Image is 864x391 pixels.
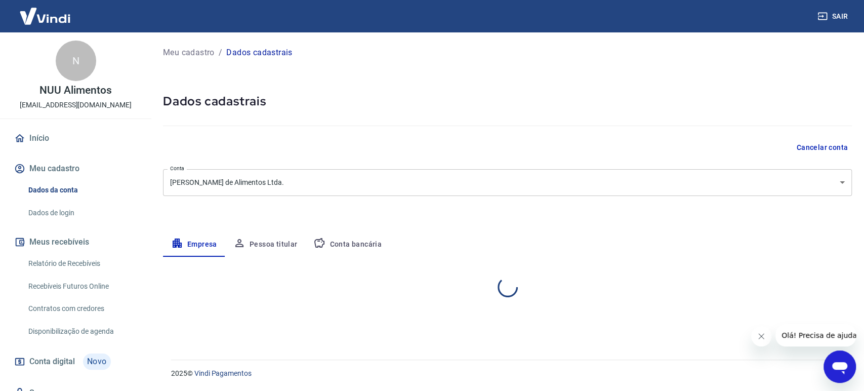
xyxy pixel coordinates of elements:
span: Novo [83,354,111,370]
h5: Dados cadastrais [163,93,852,109]
div: [PERSON_NAME] de Alimentos Ltda. [163,169,852,196]
a: Conta digitalNovo [12,349,139,374]
button: Empresa [163,232,225,257]
span: Conta digital [29,355,75,369]
button: Meus recebíveis [12,231,139,253]
p: / [219,47,222,59]
button: Conta bancária [305,232,390,257]
iframe: Mensagem da empresa [775,324,856,346]
p: [EMAIL_ADDRESS][DOMAIN_NAME] [20,100,132,110]
a: Disponibilização de agenda [24,321,139,342]
span: Olá! Precisa de ajuda? [6,7,85,15]
a: Dados de login [24,203,139,223]
div: N [56,41,96,81]
p: NUU Alimentos [39,85,111,96]
button: Cancelar conta [792,138,852,157]
p: Dados cadastrais [226,47,292,59]
a: Contratos com credores [24,298,139,319]
label: Conta [170,165,184,172]
button: Meu cadastro [12,158,139,180]
a: Vindi Pagamentos [194,369,252,377]
iframe: Botão para abrir a janela de mensagens [824,350,856,383]
img: Vindi [12,1,78,31]
a: Recebíveis Futuros Online [24,276,139,297]
p: 2025 © [171,368,840,379]
a: Início [12,127,139,149]
a: Relatório de Recebíveis [24,253,139,274]
button: Sair [815,7,852,26]
iframe: Fechar mensagem [751,326,771,346]
a: Meu cadastro [163,47,215,59]
a: Dados da conta [24,180,139,201]
button: Pessoa titular [225,232,306,257]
